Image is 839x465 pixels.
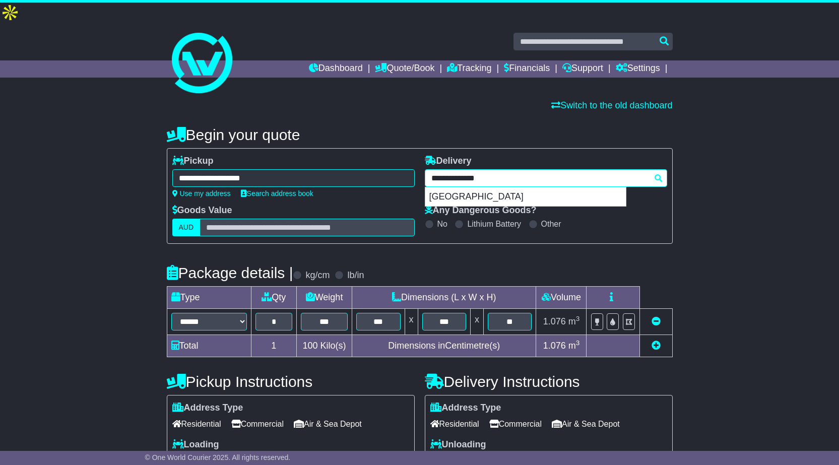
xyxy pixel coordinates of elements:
[430,403,501,414] label: Address Type
[352,287,536,309] td: Dimensions (L x W x H)
[568,316,580,326] span: m
[172,403,243,414] label: Address Type
[543,341,566,351] span: 1.076
[167,373,415,390] h4: Pickup Instructions
[652,316,661,326] a: Remove this item
[172,439,219,450] label: Loading
[562,60,603,78] a: Support
[541,219,561,229] label: Other
[309,60,363,78] a: Dashboard
[576,339,580,347] sup: 3
[303,341,318,351] span: 100
[470,309,483,335] td: x
[430,416,479,432] span: Residential
[172,416,221,432] span: Residential
[447,60,491,78] a: Tracking
[231,416,284,432] span: Commercial
[467,219,521,229] label: Lithium Battery
[172,219,201,236] label: AUD
[616,60,660,78] a: Settings
[297,335,352,357] td: Kilo(s)
[568,341,580,351] span: m
[425,373,673,390] h4: Delivery Instructions
[251,335,297,357] td: 1
[251,287,297,309] td: Qty
[167,287,251,309] td: Type
[172,189,231,197] a: Use my address
[305,270,330,281] label: kg/cm
[172,205,232,216] label: Goods Value
[167,126,673,143] h4: Begin your quote
[167,264,293,281] h4: Package details |
[552,416,620,432] span: Air & Sea Depot
[167,335,251,357] td: Total
[145,453,291,461] span: © One World Courier 2025. All rights reserved.
[297,287,352,309] td: Weight
[504,60,550,78] a: Financials
[405,309,418,335] td: x
[347,270,364,281] label: lb/in
[375,60,434,78] a: Quote/Book
[430,439,486,450] label: Unloading
[425,156,472,167] label: Delivery
[437,219,447,229] label: No
[551,100,672,110] a: Switch to the old dashboard
[425,187,626,207] div: [GEOGRAPHIC_DATA]
[294,416,362,432] span: Air & Sea Depot
[352,335,536,357] td: Dimensions in Centimetre(s)
[543,316,566,326] span: 1.076
[536,287,587,309] td: Volume
[489,416,542,432] span: Commercial
[576,315,580,322] sup: 3
[241,189,313,197] a: Search address book
[425,205,537,216] label: Any Dangerous Goods?
[172,156,214,167] label: Pickup
[652,341,661,351] a: Add new item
